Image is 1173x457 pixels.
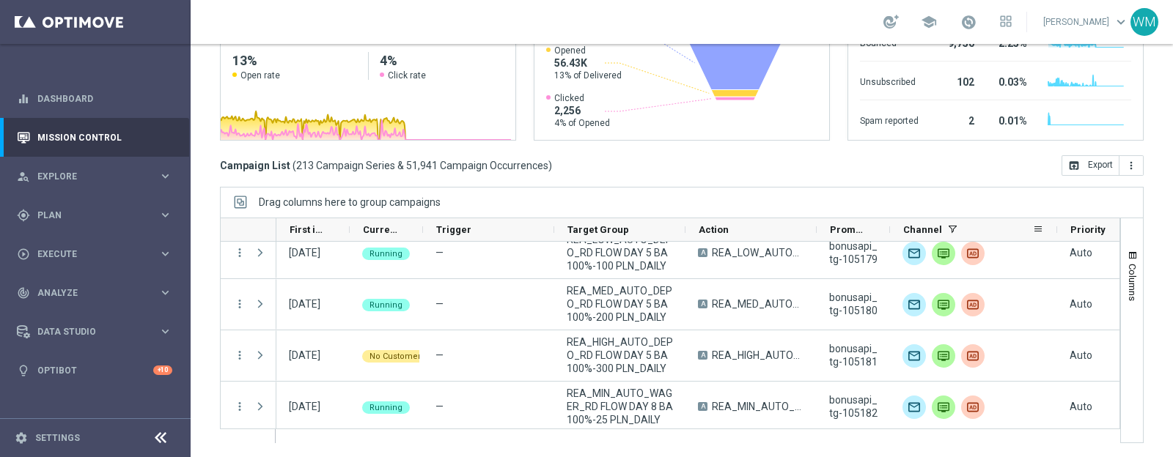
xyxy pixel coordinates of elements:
[860,69,919,92] div: Unsubscribed
[362,400,410,414] colored-tag: Running
[259,196,441,208] div: Row Groups
[567,224,629,235] span: Target Group
[902,293,926,316] img: Optimail
[17,209,30,222] i: gps_fixed
[902,242,926,265] div: Optimail
[932,395,955,419] img: Private message
[290,224,325,235] span: First in Range
[289,246,320,259] div: 01 May 2025, Thursday
[903,224,942,235] span: Channel
[369,300,402,310] span: Running
[363,224,398,235] span: Current Status
[369,352,425,361] span: No Customers
[712,349,804,362] span: REA_HIGH_AUTO_DEPO_RD FLOW DAY 5 BA 100%-300 PLN_DAILY
[860,108,919,131] div: Spam reported
[902,395,926,419] img: Optimail
[158,324,172,338] i: keyboard_arrow_right
[289,297,320,311] div: 01 May 2025, Thursday
[1042,11,1130,33] a: [PERSON_NAME]keyboard_arrow_down
[961,242,985,265] img: Pop-up
[567,335,673,375] span: REA_HIGH_AUTO_DEPO_RD FLOW DAY 5 BA 100%-300 PLN_DAILY
[369,403,402,412] span: Running
[1070,401,1092,412] span: Auto
[259,196,441,208] span: Drag columns here to group campaigns
[362,246,410,260] colored-tag: Running
[289,400,320,413] div: 01 May 2025, Thursday
[16,287,173,299] button: track_changes Analyze keyboard_arrow_right
[16,365,173,376] button: lightbulb Optibot +10
[1113,14,1129,30] span: keyboard_arrow_down
[37,351,153,390] a: Optibot
[369,249,402,259] span: Running
[17,209,158,222] div: Plan
[16,171,173,182] button: person_search Explore keyboard_arrow_right
[712,297,804,311] span: REA_MED_AUTO_DEPO_RD FLOW DAY 5 BA 100%-200 PLN_DAILY
[932,242,955,265] div: Private message
[698,351,707,360] span: A
[17,79,172,118] div: Dashboard
[16,132,173,144] button: Mission Control
[992,69,1027,92] div: 0.03%
[554,117,610,129] span: 4% of Opened
[712,400,804,413] span: REA_MIN_AUTO_WAGER_RD FLOW DAY 8 BA 100%-25 PLN_DAILY
[829,342,878,368] span: bonusapi_tg-105181
[936,108,974,131] div: 2
[1070,349,1092,361] span: Auto
[16,93,173,105] button: equalizer Dashboard
[37,289,158,297] span: Analyze
[158,208,172,222] i: keyboard_arrow_right
[936,69,974,92] div: 102
[17,170,30,183] i: person_search
[1062,155,1119,176] button: open_in_browser Export
[16,209,173,221] div: gps_fixed Plan keyboard_arrow_right
[35,434,80,442] a: Settings
[436,224,471,235] span: Trigger
[220,159,552,172] h3: Campaign List
[435,349,444,361] span: —
[932,293,955,316] img: Private message
[233,246,246,259] i: more_vert
[15,431,28,445] i: settings
[362,349,433,363] colored-tag: No Customers
[362,297,410,311] colored-tag: Running
[961,395,985,419] div: Pop-up
[554,92,610,104] span: Clicked
[296,159,548,172] span: 213 Campaign Series & 51,941 Campaign Occurrences
[554,104,610,117] span: 2,256
[567,387,673,426] span: REA_MIN_AUTO_WAGER_RD FLOW DAY 8 BA 100%-25 PLN_DAILY
[233,349,246,362] i: more_vert
[1070,247,1092,259] span: Auto
[698,402,707,411] span: A
[435,247,444,259] span: —
[698,248,707,257] span: A
[554,56,622,70] span: 56.43K
[17,248,158,261] div: Execute
[17,286,30,300] i: track_changes
[17,170,158,183] div: Explore
[902,344,926,368] div: Optimail
[17,286,158,300] div: Analyze
[388,70,426,81] span: Click rate
[992,108,1027,131] div: 0.01%
[1070,298,1092,310] span: Auto
[435,298,444,310] span: —
[17,325,158,338] div: Data Studio
[240,70,280,81] span: Open rate
[567,284,673,324] span: REA_MED_AUTO_DEPO_RD FLOW DAY 5 BA 100%-200 PLN_DAILY
[961,344,985,368] img: Pop-up
[1062,159,1144,171] multiple-options-button: Export to CSV
[699,224,729,235] span: Action
[232,52,356,70] h2: 13%
[17,248,30,261] i: play_circle_outline
[17,92,30,105] i: equalizer
[698,300,707,308] span: A
[932,344,955,368] img: Private message
[233,297,246,311] i: more_vert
